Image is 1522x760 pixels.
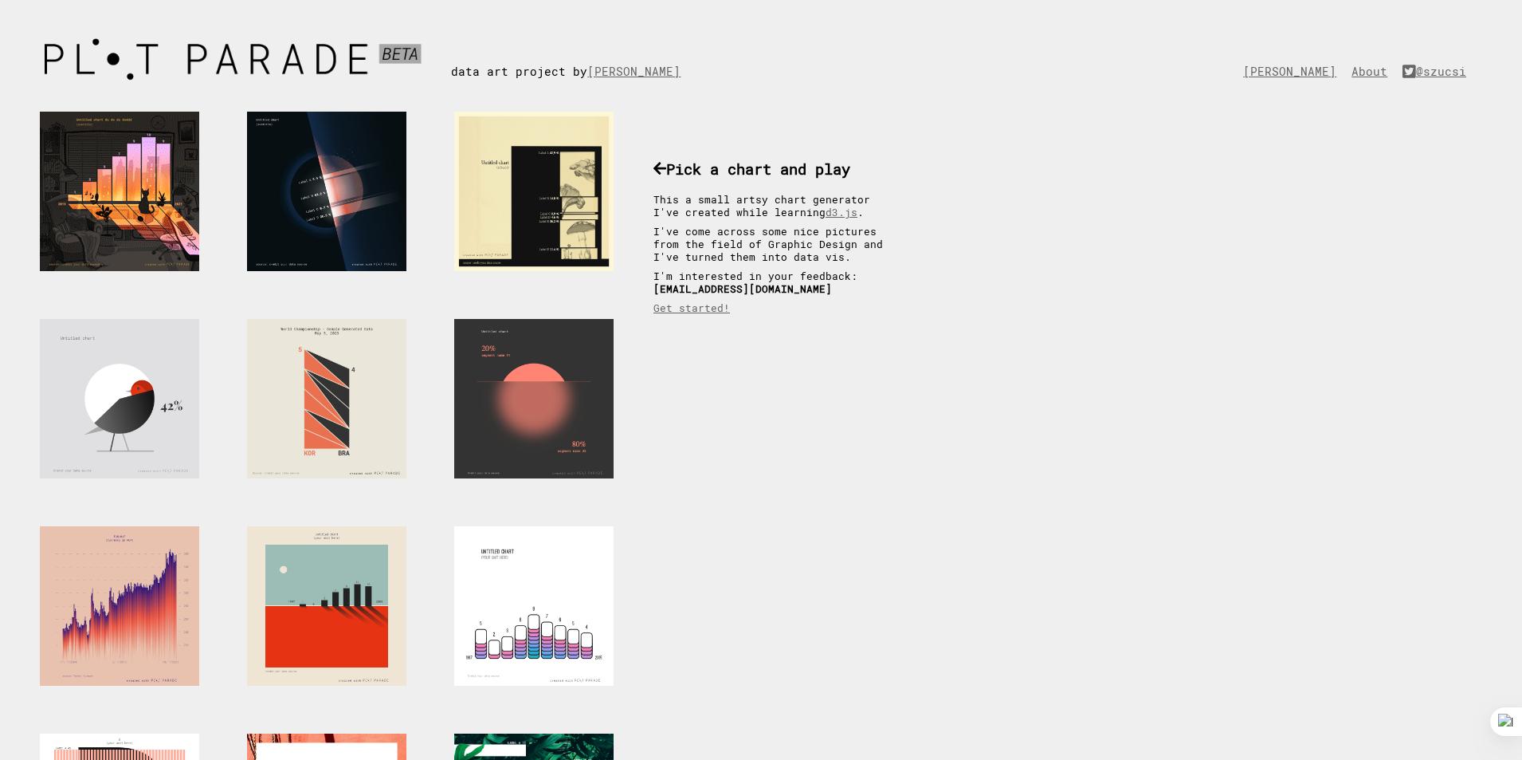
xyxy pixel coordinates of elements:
p: I've come across some nice pictures from the field of Graphic Design and I've turned them into da... [653,225,900,263]
p: This a small artsy chart generator I've created while learning . [653,193,900,219]
a: [PERSON_NAME] [1243,64,1344,79]
b: [EMAIL_ADDRESS][DOMAIN_NAME] [653,282,832,295]
a: d3.js [826,206,857,219]
h3: Pick a chart and play [653,159,900,179]
p: I'm interested in your feedback: [653,270,900,295]
a: @szucsi [1402,64,1474,79]
a: Get started! [653,301,730,314]
div: data art project by [451,32,704,79]
a: [PERSON_NAME] [587,64,688,79]
a: About [1351,64,1395,79]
